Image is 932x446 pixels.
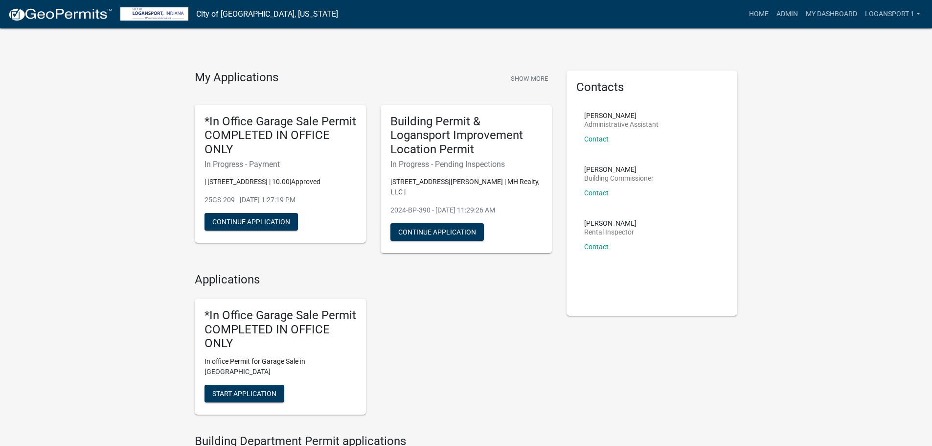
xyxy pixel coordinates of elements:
h6: In Progress - Payment [205,160,356,169]
p: Building Commissioner [584,175,654,182]
a: Logansport 1 [861,5,924,23]
h5: *In Office Garage Sale Permit COMPLETED IN OFFICE ONLY [205,308,356,351]
a: Contact [584,189,609,197]
button: Show More [507,70,552,87]
p: [PERSON_NAME] [584,112,659,119]
h5: Building Permit & Logansport Improvement Location Permit [390,115,542,157]
a: Contact [584,135,609,143]
p: In office Permit for Garage Sale in [GEOGRAPHIC_DATA] [205,356,356,377]
button: Continue Application [390,223,484,241]
a: Admin [773,5,802,23]
p: Administrative Assistant [584,121,659,128]
h4: My Applications [195,70,278,85]
a: Contact [584,243,609,251]
span: Start Application [212,390,276,398]
p: [PERSON_NAME] [584,220,636,227]
img: City of Logansport, Indiana [120,7,188,21]
h4: Applications [195,273,552,287]
h6: In Progress - Pending Inspections [390,160,542,169]
p: 25GS-209 - [DATE] 1:27:19 PM [205,195,356,205]
a: Home [745,5,773,23]
a: My Dashboard [802,5,861,23]
p: Rental Inspector [584,229,636,235]
p: | [STREET_ADDRESS] | 10.00|Approved [205,177,356,187]
button: Continue Application [205,213,298,231]
p: 2024-BP-390 - [DATE] 11:29:26 AM [390,205,542,215]
a: City of [GEOGRAPHIC_DATA], [US_STATE] [196,6,338,23]
p: [STREET_ADDRESS][PERSON_NAME] | MH Realty, LLC | [390,177,542,197]
h5: Contacts [576,80,728,94]
p: [PERSON_NAME] [584,166,654,173]
button: Start Application [205,385,284,402]
h5: *In Office Garage Sale Permit COMPLETED IN OFFICE ONLY [205,115,356,157]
